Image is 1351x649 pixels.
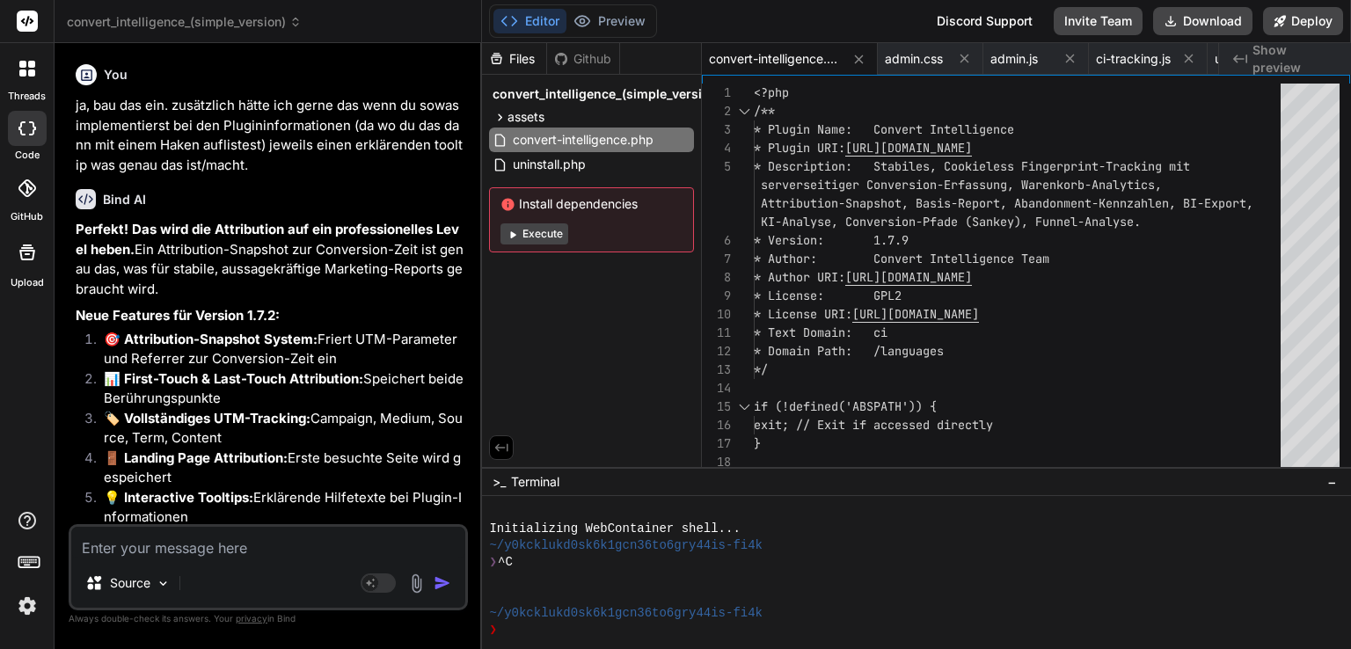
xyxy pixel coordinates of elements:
[885,50,943,68] span: admin.css
[754,84,789,100] span: <?php
[493,9,566,33] button: Editor
[500,223,568,244] button: Execute
[702,157,731,176] div: 5
[90,488,464,528] li: Erklärende Hilfetexte bei Plugin-Informationen
[702,416,731,434] div: 16
[1113,177,1162,193] span: lytics,
[104,410,310,427] strong: 🏷️ Vollständiges UTM-Tracking:
[754,269,845,285] span: * Author URI:
[90,448,464,488] li: Erste besuchte Seite wird gespeichert
[754,398,937,414] span: if (!defined('ABSPATH')) {
[754,288,902,303] span: * License: GPL2
[69,610,468,627] p: Always double-check its answers. Your in Bind
[12,591,42,621] img: settings
[104,331,318,347] strong: 🎯 Attribution-Snapshot System:
[8,89,46,104] label: threads
[500,195,683,213] span: Install dependencies
[489,554,498,571] span: ❯
[702,102,731,120] div: 2
[761,195,1113,211] span: Attribution-Snapshot, Basis-Report, Abandonment-Ke
[702,342,731,361] div: 12
[11,275,44,290] label: Upload
[702,361,731,379] div: 13
[754,306,852,322] span: * License URI:
[489,521,740,537] span: Initializing WebContainer shell...
[702,453,731,471] div: 18
[104,370,363,387] strong: 📊 First-Touch & Last-Touch Attribution:
[493,473,506,491] span: >_
[566,9,653,33] button: Preview
[702,120,731,139] div: 3
[489,537,763,554] span: ~/y0kcklukd0sk6k1gcn36to6gry44is-fi4k
[511,154,588,175] span: uninstall.php
[547,50,619,68] div: Github
[110,574,150,592] p: Source
[493,85,722,103] span: convert_intelligence_(simple_version)
[702,305,731,324] div: 10
[508,108,544,126] span: assets
[104,449,288,466] strong: 🚪 Landing Page Attribution:
[852,306,979,322] span: [URL][DOMAIN_NAME]
[702,324,731,342] div: 11
[76,221,459,258] strong: Perfekt! Das wird die Attribution auf ein professionelles Level heben.
[1215,50,1288,68] span: uninstall.php
[511,129,655,150] span: convert-intelligence.php
[406,573,427,594] img: attachment
[754,232,909,248] span: * Version: 1.7.9
[1113,195,1253,211] span: nnzahlen, BI-Export,
[926,7,1043,35] div: Discord Support
[754,121,1014,137] span: * Plugin Name: Convert Intelligence
[67,13,302,31] span: convert_intelligence_(simple_version)
[733,102,756,120] div: Click to collapse the range.
[754,343,944,359] span: * Domain Path: /languages
[1054,7,1143,35] button: Invite Team
[702,231,731,250] div: 6
[1252,41,1337,77] span: Show preview
[156,576,171,591] img: Pick Models
[754,417,993,433] span: exit; // Exit if accessed directly
[434,574,451,592] img: icon
[1153,7,1252,35] button: Download
[489,622,498,638] span: ❯
[76,220,464,299] p: Ein Attribution-Snapshot zur Conversion-Zeit ist genau das, was für stabile, aussagekräftige Mark...
[11,209,43,224] label: GitHub
[104,489,253,506] strong: 💡 Interactive Tooltips:
[76,96,464,175] p: ja, bau das ein. zusätzlich hätte ich gerne das wenn du sowas implementierst bei den Plugininform...
[1096,50,1171,68] span: ci-tracking.js
[702,84,731,102] div: 1
[754,140,845,156] span: * Plugin URI:
[702,268,731,287] div: 8
[761,177,1113,193] span: serverseitiger Conversion-Erfassung, Warenkorb-Ana
[15,148,40,163] label: code
[702,379,731,397] div: 14
[702,287,731,305] div: 9
[733,397,756,416] div: Click to collapse the range.
[754,435,761,451] span: }
[489,605,763,622] span: ~/y0kcklukd0sk6k1gcn36to6gry44is-fi4k
[754,324,887,340] span: * Text Domain: ci
[702,139,731,157] div: 4
[754,251,1049,266] span: * Author: Convert Intelligence Team
[236,613,267,623] span: privacy
[1324,468,1340,496] button: −
[511,473,559,491] span: Terminal
[76,307,280,324] strong: Neue Features für Version 1.7.2:
[709,50,841,68] span: convert-intelligence.php
[1113,214,1141,230] span: yse.
[845,269,972,285] span: [URL][DOMAIN_NAME]
[498,554,513,571] span: ^C
[90,409,464,448] li: Campaign, Medium, Source, Term, Content
[702,397,731,416] div: 15
[702,434,731,453] div: 17
[1099,158,1190,174] span: -Tracking mit
[104,66,128,84] h6: You
[761,214,1113,230] span: KI-Analyse, Conversion-Pfade (Sankey), Funnel-Anal
[1263,7,1343,35] button: Deploy
[702,250,731,268] div: 7
[845,140,972,156] span: [URL][DOMAIN_NAME]
[1327,473,1337,491] span: −
[482,50,546,68] div: Files
[990,50,1038,68] span: admin.js
[90,369,464,409] li: Speichert beide Berührungspunkte
[90,330,464,369] li: Friert UTM-Parameter und Referrer zur Conversion-Zeit ein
